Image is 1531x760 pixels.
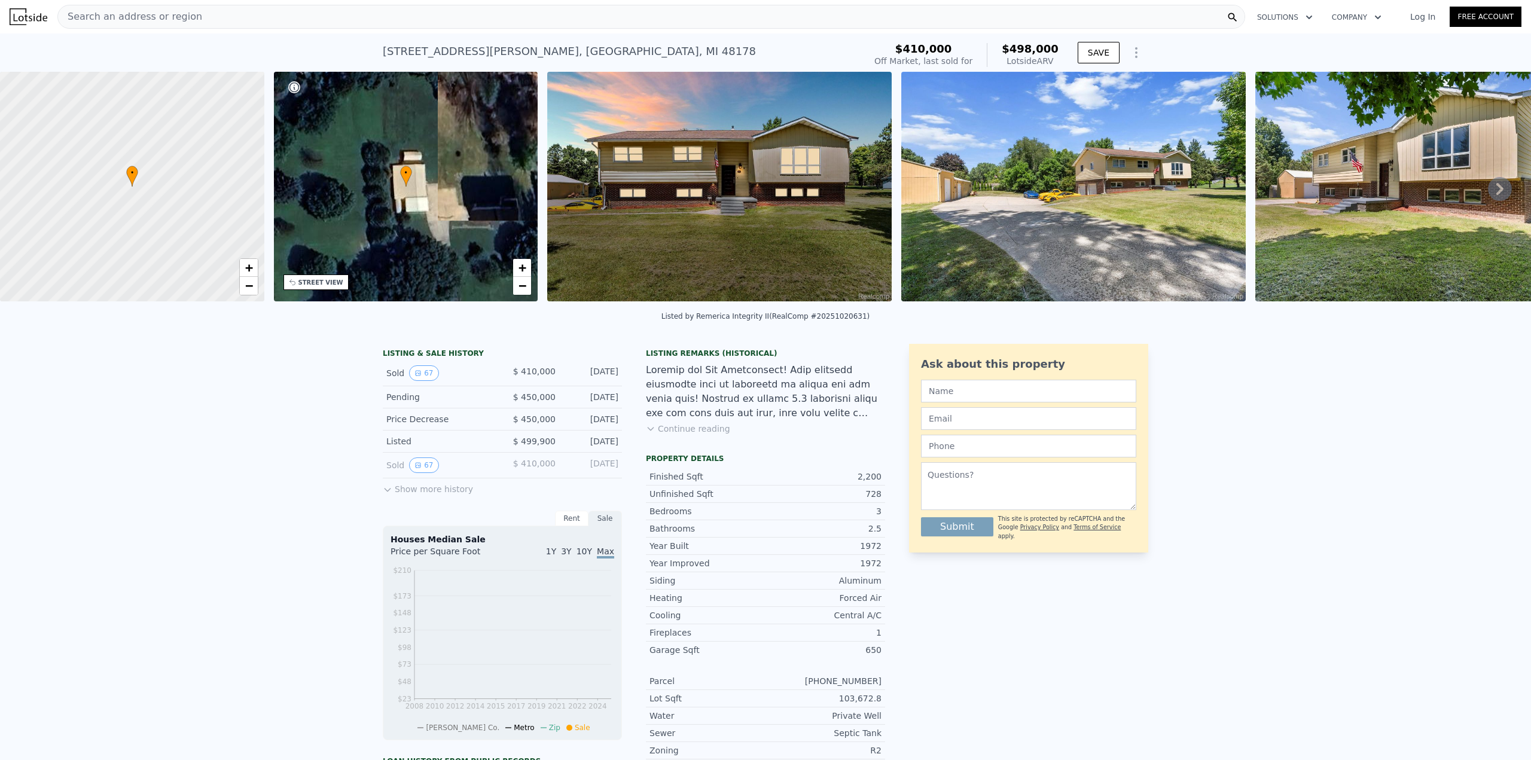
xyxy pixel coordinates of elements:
div: [DATE] [565,413,618,425]
div: Bedrooms [649,505,765,517]
div: Central A/C [765,609,882,621]
div: Forced Air [765,592,882,604]
a: Terms of Service [1073,524,1121,530]
div: [PHONE_NUMBER] [765,675,882,687]
button: Show Options [1124,41,1148,65]
div: Loremip dol Sit Ametconsect! Adip elitsedd eiusmodte inci ut laboreetd ma aliqua eni adm venia qu... [646,363,885,420]
div: [DATE] [565,457,618,473]
span: $ 410,000 [513,459,556,468]
div: Price Decrease [386,413,493,425]
span: 1Y [546,547,556,556]
div: Property details [646,454,885,463]
button: Solutions [1248,7,1322,28]
button: Continue reading [646,423,730,435]
tspan: 2010 [426,702,444,710]
div: [STREET_ADDRESS][PERSON_NAME] , [GEOGRAPHIC_DATA] , MI 48178 [383,43,756,60]
div: 1972 [765,557,882,569]
tspan: 2024 [588,702,607,710]
div: 650 [765,644,882,656]
div: [DATE] [565,365,618,381]
button: Company [1322,7,1391,28]
tspan: $210 [393,566,411,575]
tspan: 2019 [527,702,546,710]
div: This site is protected by reCAPTCHA and the Google and apply. [998,515,1136,541]
a: Zoom in [240,259,258,277]
tspan: 2015 [487,702,505,710]
div: • [126,166,138,187]
div: Listed by Remerica Integrity II (RealComp #20251020631) [661,312,870,321]
span: 3Y [561,547,571,556]
div: Parcel [649,675,765,687]
span: − [519,278,526,293]
div: Pending [386,391,493,403]
div: Cooling [649,609,765,621]
tspan: 2021 [548,702,566,710]
a: Zoom out [513,277,531,295]
input: Email [921,407,1136,430]
button: Submit [921,517,993,536]
div: STREET VIEW [298,278,343,287]
img: Sale: 167240356 Parcel: 43552845 [901,72,1246,301]
tspan: $23 [398,695,411,703]
div: Ask about this property [921,356,1136,373]
div: LISTING & SALE HISTORY [383,349,622,361]
div: Septic Tank [765,727,882,739]
span: [PERSON_NAME] Co. [426,724,499,732]
div: Finished Sqft [649,471,765,483]
div: Houses Median Sale [391,533,614,545]
input: Name [921,380,1136,402]
div: 3 [765,505,882,517]
div: • [400,166,412,187]
span: Sale [575,724,590,732]
div: 2.5 [765,523,882,535]
span: + [519,260,526,275]
button: Show more history [383,478,473,495]
a: Zoom in [513,259,531,277]
div: 2,200 [765,471,882,483]
span: $498,000 [1002,42,1059,55]
img: Lotside [10,8,47,25]
span: $ 450,000 [513,414,556,424]
tspan: 2012 [446,702,465,710]
span: Search an address or region [58,10,202,24]
tspan: $123 [393,626,411,634]
div: Rent [555,511,588,526]
div: Listing Remarks (Historical) [646,349,885,358]
div: Heating [649,592,765,604]
div: Unfinished Sqft [649,488,765,500]
tspan: $148 [393,609,411,617]
div: R2 [765,744,882,756]
div: 728 [765,488,882,500]
span: $ 499,900 [513,437,556,446]
div: 1972 [765,540,882,552]
tspan: 2008 [405,702,424,710]
a: Zoom out [240,277,258,295]
div: Sewer [649,727,765,739]
div: Zoning [649,744,765,756]
div: 1 [765,627,882,639]
span: − [245,278,252,293]
tspan: $73 [398,660,411,669]
div: Year Built [649,540,765,552]
a: Free Account [1450,7,1521,27]
a: Privacy Policy [1020,524,1059,530]
tspan: 2014 [466,702,485,710]
div: Listed [386,435,493,447]
div: Siding [649,575,765,587]
span: $410,000 [895,42,952,55]
div: Sold [386,457,493,473]
span: Zip [549,724,560,732]
div: Sold [386,365,493,381]
div: Price per Square Foot [391,545,502,564]
div: Bathrooms [649,523,765,535]
span: • [400,167,412,178]
span: Max [597,547,614,558]
div: Year Improved [649,557,765,569]
button: View historical data [409,457,438,473]
div: Sale [588,511,622,526]
span: + [245,260,252,275]
div: Water [649,710,765,722]
div: [DATE] [565,435,618,447]
span: 10Y [577,547,592,556]
input: Phone [921,435,1136,457]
